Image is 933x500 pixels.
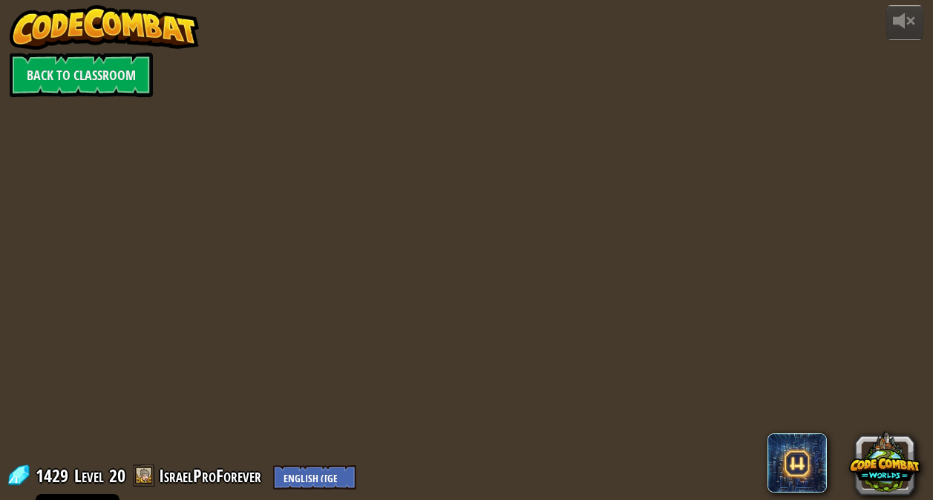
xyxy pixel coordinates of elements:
[10,53,153,97] a: Back to Classroom
[36,464,73,487] span: 1429
[10,5,200,50] img: CodeCombat - Learn how to code by playing a game
[74,464,104,488] span: Level
[767,433,827,493] span: CodeCombat AI HackStack
[886,5,923,40] button: Adjust volume
[109,464,125,487] span: 20
[159,464,266,487] a: IsraelProForever
[849,427,920,499] button: CodeCombat Worlds on Roblox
